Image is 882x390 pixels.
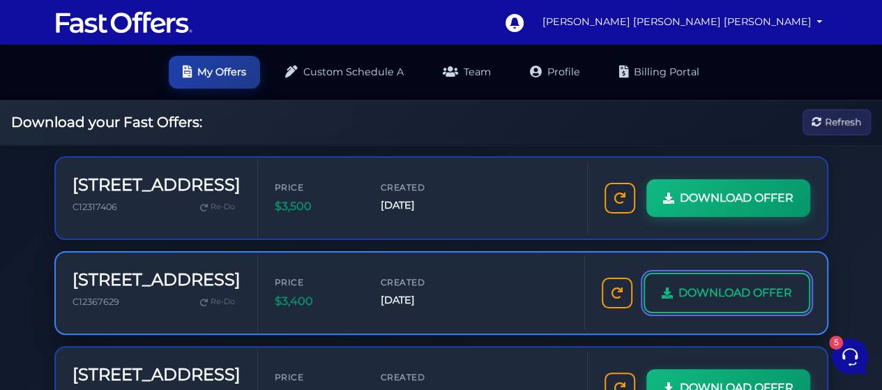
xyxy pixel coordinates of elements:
span: $3,500 [275,197,358,216]
a: Team [429,56,505,89]
h2: Hello [DEMOGRAPHIC_DATA] 👋 [11,11,234,78]
button: Refresh [803,110,871,135]
span: C12317406 [73,202,117,212]
img: dark [22,178,50,206]
span: Aura [59,123,214,137]
a: AuraI'm sorry you're having trouble with the forms. Here are a few tips that might help: Download... [17,171,262,213]
img: dark [22,124,50,152]
span: $3,400 [275,292,358,310]
p: Help [216,281,234,294]
p: Home [42,281,66,294]
button: Home [11,262,97,294]
span: Created [381,370,464,384]
p: I'm sorry you're having trouble with the forms. Here are a few tips that might help: Download the... [59,193,214,207]
iframe: Customerly Messenger Launcher [829,336,871,377]
p: 2mo ago [222,177,257,189]
span: DOWNLOAD OFFER [678,284,792,302]
span: Re-Do [211,296,235,308]
h3: [STREET_ADDRESS] [73,365,241,385]
span: Re-Do [211,201,235,213]
h2: Download your Fast Offers: [11,114,202,130]
span: Start a Conversation [100,227,195,238]
span: [DATE] [381,292,464,308]
a: Custom Schedule A [271,56,418,89]
a: My Offers [169,56,260,89]
h3: [STREET_ADDRESS] [73,270,241,290]
button: 5Messages [97,262,183,294]
a: Re-Do [195,198,241,216]
h3: [STREET_ADDRESS] [73,175,241,195]
a: AuraYou:nothing is working2mo ago [17,117,262,159]
a: DOWNLOAD OFFER [646,179,810,217]
p: Messages [120,281,160,294]
a: DOWNLOAD OFFER [644,273,810,313]
span: Price [275,181,358,194]
a: Profile [516,56,594,89]
span: Your Conversations [22,100,113,112]
span: Price [275,276,358,289]
span: [DATE] [381,197,464,213]
button: Help [182,262,268,294]
span: Created [381,181,464,194]
span: C12367629 [73,297,119,307]
a: Re-Do [195,293,241,311]
span: Refresh [825,114,861,130]
a: Billing Portal [605,56,713,89]
p: 2mo ago [222,123,257,135]
span: Aura [59,177,214,190]
span: DOWNLOAD OFFER [680,189,793,207]
span: 5 [139,260,149,270]
a: See all [225,100,257,112]
span: Created [381,276,464,289]
button: Start a Conversation [22,218,257,246]
a: [PERSON_NAME] [PERSON_NAME] [PERSON_NAME] [537,8,828,36]
span: Price [275,370,358,384]
p: You: nothing is working [59,140,214,153]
